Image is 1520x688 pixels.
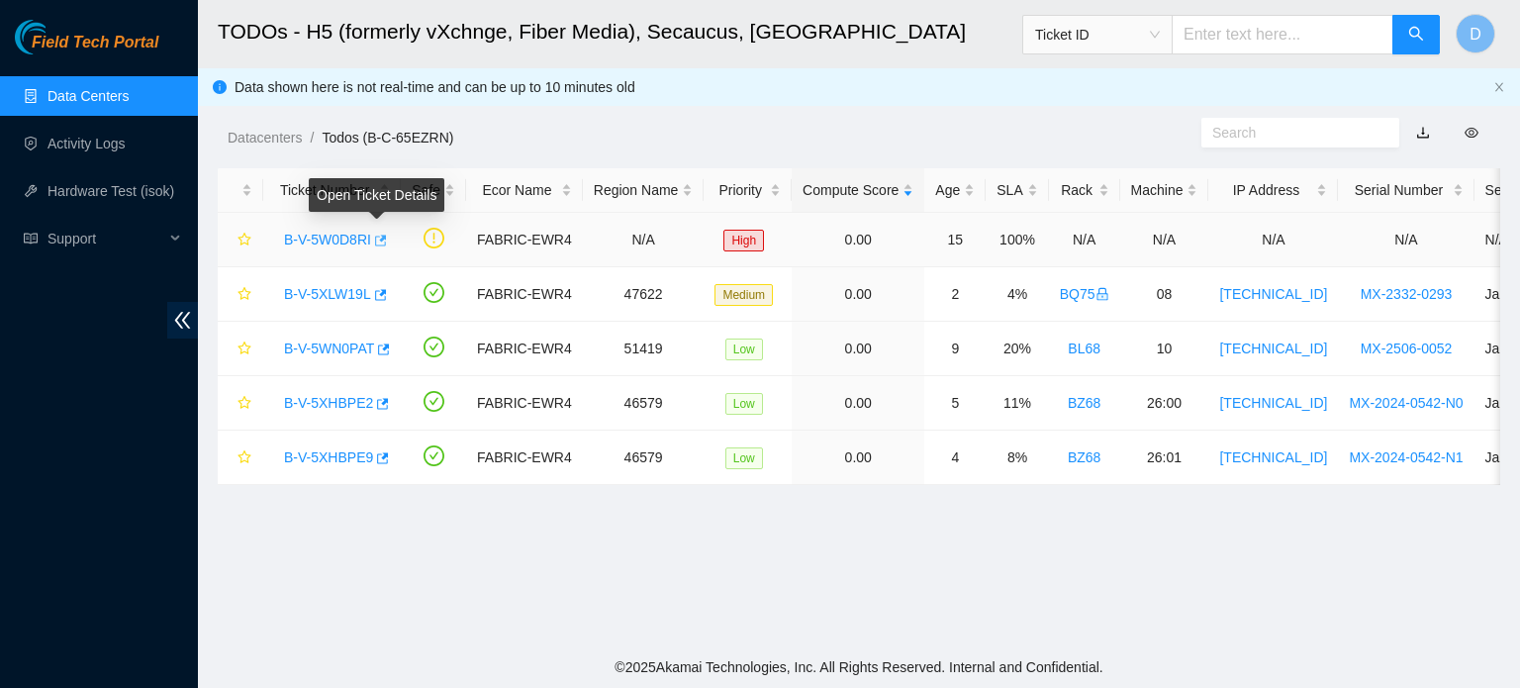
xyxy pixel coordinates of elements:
td: N/A [1120,213,1209,267]
a: B-V-5WN0PAT [284,341,374,356]
button: star [229,224,252,255]
td: 4% [986,267,1048,322]
td: 46579 [583,376,705,431]
a: BZ68 [1068,449,1100,465]
td: 100% [986,213,1048,267]
span: double-left [167,302,198,339]
td: 5 [924,376,986,431]
a: MX-2332-0293 [1361,286,1453,302]
td: 0.00 [792,376,924,431]
span: star [237,287,251,303]
button: D [1456,14,1495,53]
a: [TECHNICAL_ID] [1219,395,1327,411]
span: close [1493,81,1505,93]
td: 20% [986,322,1048,376]
footer: © 2025 Akamai Technologies, Inc. All Rights Reserved. Internal and Confidential. [198,646,1520,688]
td: 08 [1120,267,1209,322]
a: BL68 [1068,341,1100,356]
a: B-V-5W0D8RI [284,232,371,247]
a: Hardware Test (isok) [47,183,174,199]
td: FABRIC-EWR4 [466,431,583,485]
span: search [1408,26,1424,45]
a: Datacenters [228,130,302,146]
td: 47622 [583,267,705,322]
td: 0.00 [792,267,924,322]
td: 10 [1120,322,1209,376]
td: 4 [924,431,986,485]
span: Medium [714,284,773,306]
span: star [237,342,251,357]
td: 0.00 [792,322,924,376]
span: Ticket ID [1035,20,1160,49]
td: N/A [1049,213,1120,267]
span: check-circle [424,445,444,466]
button: star [229,442,252,473]
span: Low [725,393,763,415]
a: [TECHNICAL_ID] [1219,341,1327,356]
button: star [229,333,252,364]
span: eye [1465,126,1478,140]
td: FABRIC-EWR4 [466,213,583,267]
a: B-V-5XHBPE9 [284,449,373,465]
span: / [310,130,314,146]
a: BQ75lock [1060,286,1109,302]
span: High [723,230,764,251]
td: 2 [924,267,986,322]
button: search [1392,15,1440,54]
button: download [1401,117,1445,148]
td: 8% [986,431,1048,485]
span: exclamation-circle [424,228,444,248]
td: FABRIC-EWR4 [466,267,583,322]
td: N/A [583,213,705,267]
span: lock [1095,287,1109,301]
a: B-V-5XLW19L [284,286,371,302]
a: B-V-5XHBPE2 [284,395,373,411]
button: star [229,278,252,310]
button: close [1493,81,1505,94]
span: Low [725,339,763,360]
td: 0.00 [792,213,924,267]
td: 26:01 [1120,431,1209,485]
span: Support [47,219,164,258]
div: Open Ticket Details [309,178,444,212]
a: download [1416,125,1430,141]
span: Field Tech Portal [32,34,158,52]
span: star [237,233,251,248]
a: MX-2024-0542-N1 [1349,449,1463,465]
a: Todos (B-C-65EZRN) [322,130,453,146]
a: MX-2024-0542-N0 [1349,395,1463,411]
a: Activity Logs [47,136,126,151]
button: star [229,387,252,419]
td: 11% [986,376,1048,431]
span: star [237,450,251,466]
td: 0.00 [792,431,924,485]
img: Akamai Technologies [15,20,100,54]
a: BZ68 [1068,395,1100,411]
span: read [24,232,38,246]
td: 46579 [583,431,705,485]
span: check-circle [424,391,444,412]
td: N/A [1338,213,1473,267]
td: FABRIC-EWR4 [466,322,583,376]
a: Akamai TechnologiesField Tech Portal [15,36,158,61]
input: Enter text here... [1172,15,1393,54]
span: check-circle [424,337,444,357]
input: Search [1212,122,1373,144]
span: Low [725,447,763,469]
td: 15 [924,213,986,267]
td: FABRIC-EWR4 [466,376,583,431]
span: check-circle [424,282,444,303]
td: N/A [1208,213,1338,267]
span: D [1470,22,1481,47]
a: Data Centers [47,88,129,104]
a: [TECHNICAL_ID] [1219,286,1327,302]
td: 51419 [583,322,705,376]
span: star [237,396,251,412]
a: MX-2506-0052 [1361,341,1453,356]
td: 26:00 [1120,376,1209,431]
a: [TECHNICAL_ID] [1219,449,1327,465]
td: 9 [924,322,986,376]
